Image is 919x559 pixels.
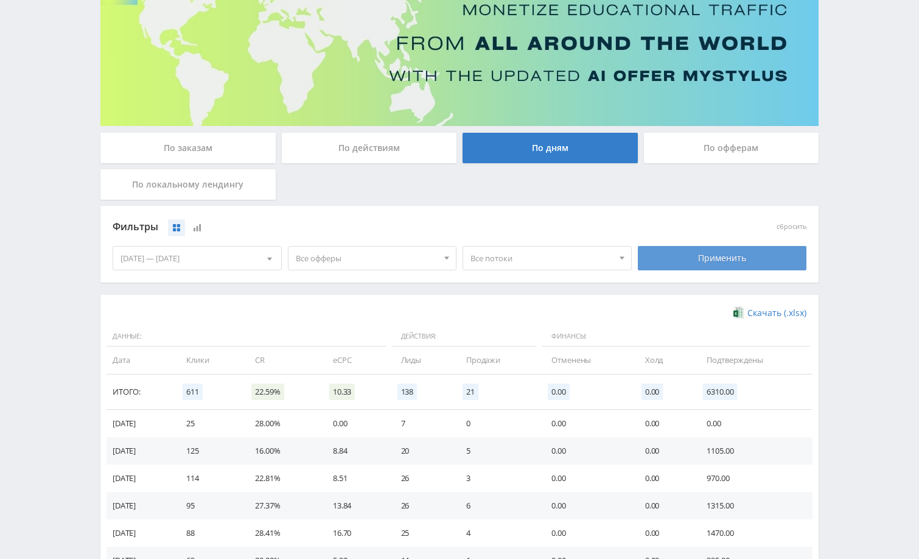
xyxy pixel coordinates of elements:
td: 8.51 [321,465,389,492]
td: [DATE] [107,465,174,492]
td: 0.00 [633,492,695,519]
div: По заказам [100,133,276,163]
td: 0.00 [694,410,812,437]
td: 7 [389,410,454,437]
td: 95 [174,492,243,519]
span: Все офферы [296,247,438,270]
div: По офферам [644,133,819,163]
div: Применить [638,246,807,270]
td: 4 [454,519,539,547]
td: 0.00 [539,465,632,492]
span: Действия: [392,326,537,347]
td: 25 [389,519,454,547]
td: Отменены [539,346,632,374]
td: 20 [389,437,454,465]
td: 3 [454,465,539,492]
td: [DATE] [107,410,174,437]
span: Финансы: [542,326,809,347]
td: 5 [454,437,539,465]
td: 0.00 [633,437,695,465]
td: 0.00 [321,410,389,437]
td: 0.00 [539,410,632,437]
td: 0 [454,410,539,437]
td: 13.84 [321,492,389,519]
td: 0.00 [539,492,632,519]
img: xlsx [733,306,744,318]
a: Скачать (.xlsx) [733,307,806,319]
div: Фильтры [113,218,632,236]
td: 1105.00 [694,437,812,465]
span: 611 [183,384,203,400]
td: 1470.00 [694,519,812,547]
td: 88 [174,519,243,547]
td: 27.37% [243,492,320,519]
td: Дата [107,346,174,374]
td: 8.84 [321,437,389,465]
td: 6 [454,492,539,519]
span: Скачать (.xlsx) [747,308,806,318]
button: сбросить [777,223,806,231]
span: Данные: [107,326,386,347]
span: Все потоки [470,247,613,270]
td: 16.70 [321,519,389,547]
div: По действиям [282,133,457,163]
td: [DATE] [107,519,174,547]
td: 28.00% [243,410,320,437]
td: Холд [633,346,695,374]
td: [DATE] [107,492,174,519]
td: Продажи [454,346,539,374]
td: 22.81% [243,465,320,492]
td: 0.00 [633,465,695,492]
div: [DATE] — [DATE] [113,247,281,270]
span: 0.00 [548,384,569,400]
span: 10.33 [329,384,355,400]
td: 0.00 [539,519,632,547]
td: Подтверждены [694,346,812,374]
td: CR [243,346,320,374]
td: 114 [174,465,243,492]
span: 6310.00 [703,384,737,400]
span: 22.59% [251,384,284,400]
span: 21 [463,384,478,400]
td: 16.00% [243,437,320,465]
div: По локальному лендингу [100,169,276,200]
td: 25 [174,410,243,437]
td: eCPC [321,346,389,374]
td: 28.41% [243,519,320,547]
td: Итого: [107,374,174,410]
td: 0.00 [633,519,695,547]
td: [DATE] [107,437,174,465]
td: 0.00 [633,410,695,437]
span: 0.00 [641,384,663,400]
td: 26 [389,465,454,492]
td: 970.00 [694,465,812,492]
td: 0.00 [539,437,632,465]
td: 26 [389,492,454,519]
td: 125 [174,437,243,465]
td: Лиды [389,346,454,374]
td: 1315.00 [694,492,812,519]
div: По дням [463,133,638,163]
span: 138 [397,384,418,400]
td: Клики [174,346,243,374]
